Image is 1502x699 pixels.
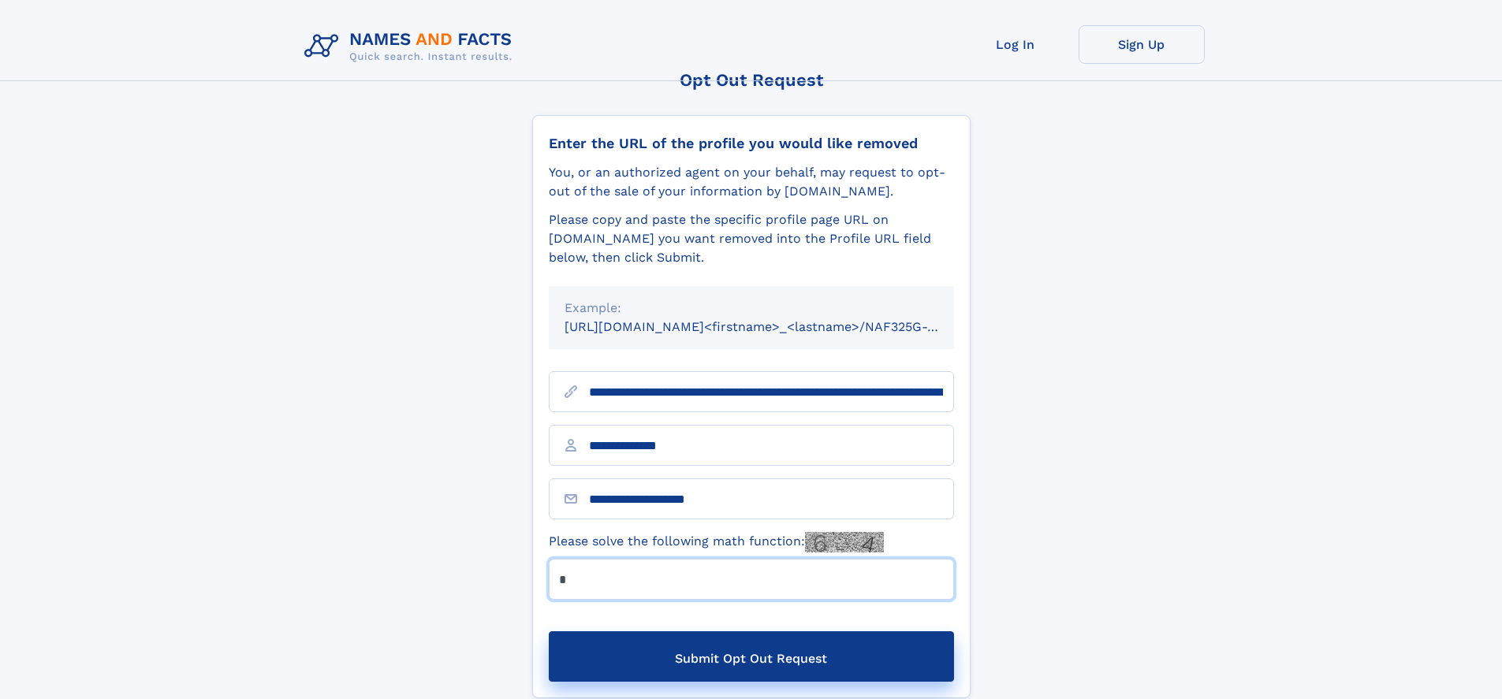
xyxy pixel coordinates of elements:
label: Please solve the following math function: [549,532,884,552]
button: Submit Opt Out Request [549,631,954,682]
small: [URL][DOMAIN_NAME]<firstname>_<lastname>/NAF325G-xxxxxxxx [565,319,984,334]
div: You, or an authorized agent on your behalf, may request to opt-out of the sale of your informatio... [549,163,954,201]
a: Sign Up [1079,25,1205,64]
div: Please copy and paste the specific profile page URL on [DOMAIN_NAME] you want removed into the Pr... [549,210,954,267]
div: Enter the URL of the profile you would like removed [549,135,954,152]
img: Logo Names and Facts [298,25,525,68]
a: Log In [952,25,1079,64]
div: Example: [565,299,938,318]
